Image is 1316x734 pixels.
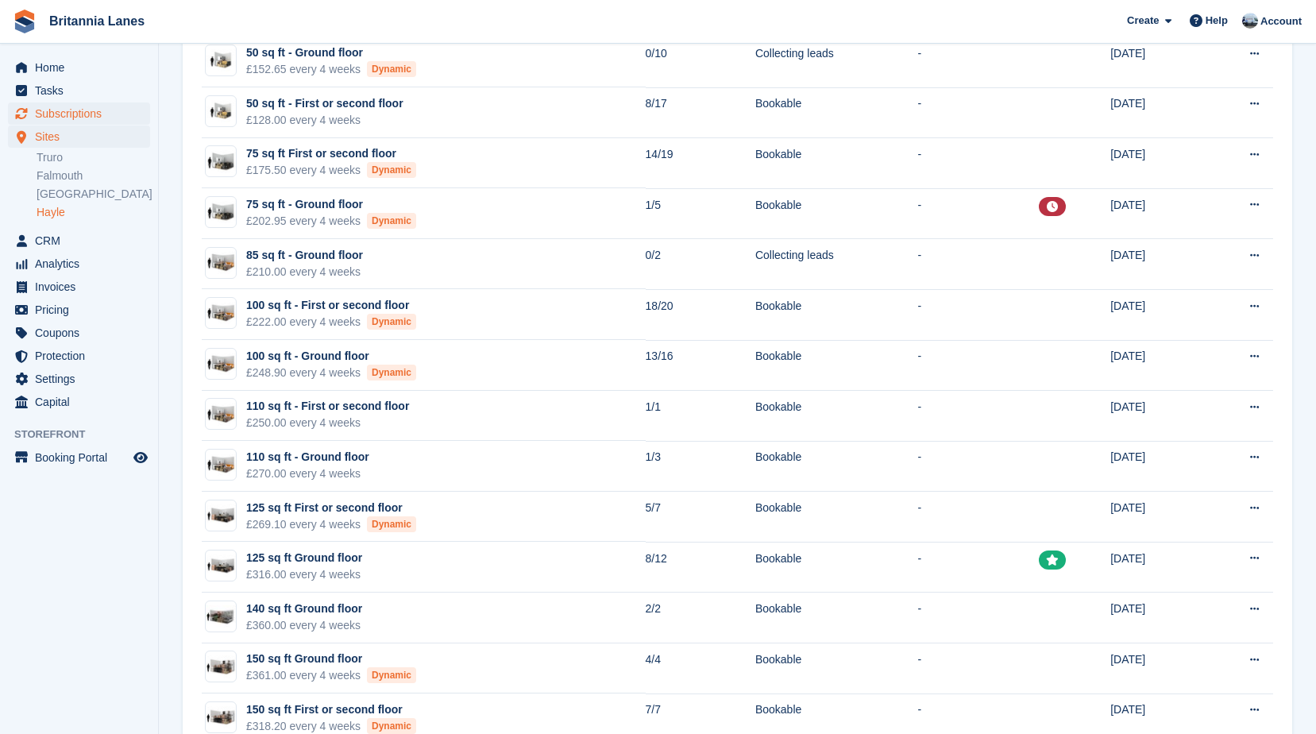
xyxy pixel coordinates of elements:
[246,297,416,314] div: 100 sq ft - First or second floor
[1110,340,1204,391] td: [DATE]
[246,44,416,61] div: 50 sq ft - Ground floor
[246,415,409,431] div: £250.00 every 4 weeks
[917,188,1039,239] td: -
[755,643,917,694] td: Bookable
[206,554,236,578] img: 125-sqft-unit.jpg
[246,516,416,533] div: £269.10 every 4 weeks
[1110,391,1204,442] td: [DATE]
[35,299,130,321] span: Pricing
[755,37,917,87] td: Collecting leads
[246,365,416,381] div: £248.90 every 4 weeks
[35,391,130,413] span: Capital
[646,391,755,442] td: 1/1
[35,368,130,390] span: Settings
[246,95,403,112] div: 50 sq ft - First or second floor
[646,643,755,694] td: 4/4
[917,239,1039,290] td: -
[367,718,416,734] div: Dynamic
[646,188,755,239] td: 1/5
[35,446,130,469] span: Booking Portal
[646,37,755,87] td: 0/10
[646,441,755,492] td: 1/3
[246,617,362,634] div: £360.00 every 4 weeks
[8,102,150,125] a: menu
[367,516,416,532] div: Dynamic
[646,340,755,391] td: 13/16
[367,365,416,381] div: Dynamic
[206,302,236,325] img: 100-sqft-unit.jpg
[917,542,1039,593] td: -
[8,126,150,148] a: menu
[1110,643,1204,694] td: [DATE]
[246,112,403,129] div: £128.00 every 4 weeks
[246,449,369,466] div: 110 sq ft - Ground floor
[8,299,150,321] a: menu
[917,289,1039,340] td: -
[755,188,917,239] td: Bookable
[246,162,416,179] div: £175.50 every 4 weeks
[37,187,150,202] a: [GEOGRAPHIC_DATA]
[206,150,236,173] img: 75-sqft-unit.jpg
[246,145,416,162] div: 75 sq ft First or second floor
[206,706,236,729] img: 150-sqft-unit.jpg
[1110,239,1204,290] td: [DATE]
[35,230,130,252] span: CRM
[1110,492,1204,543] td: [DATE]
[8,230,150,252] a: menu
[206,605,236,628] img: 140-sqft-unit.jpg
[246,667,416,684] div: £361.00 every 4 weeks
[246,213,416,230] div: £202.95 every 4 weeks
[367,213,416,229] div: Dynamic
[206,201,236,224] img: 75-sqft-unit.jpg
[35,126,130,148] span: Sites
[8,56,150,79] a: menu
[755,441,917,492] td: Bookable
[1206,13,1228,29] span: Help
[246,196,416,213] div: 75 sq ft - Ground floor
[246,500,416,516] div: 125 sq ft First or second floor
[755,87,917,138] td: Bookable
[35,253,130,275] span: Analytics
[917,37,1039,87] td: -
[206,403,236,426] img: 100-sqft-unit.jpg
[8,446,150,469] a: menu
[13,10,37,33] img: stora-icon-8386f47178a22dfd0bd8f6a31ec36ba5ce8667c1dd55bd0f319d3a0aa187defe.svg
[917,441,1039,492] td: -
[1242,13,1258,29] img: John Millership
[8,345,150,367] a: menu
[755,593,917,643] td: Bookable
[917,138,1039,189] td: -
[367,61,416,77] div: Dynamic
[8,276,150,298] a: menu
[755,492,917,543] td: Bookable
[37,150,150,165] a: Truro
[646,239,755,290] td: 0/2
[755,542,917,593] td: Bookable
[35,79,130,102] span: Tasks
[646,138,755,189] td: 14/19
[755,239,917,290] td: Collecting leads
[14,427,158,442] span: Storefront
[246,651,416,667] div: 150 sq ft Ground floor
[246,264,363,280] div: £210.00 every 4 weeks
[35,345,130,367] span: Protection
[1110,37,1204,87] td: [DATE]
[755,340,917,391] td: Bookable
[367,314,416,330] div: Dynamic
[246,466,369,482] div: £270.00 every 4 weeks
[917,391,1039,442] td: -
[646,593,755,643] td: 2/2
[8,368,150,390] a: menu
[367,162,416,178] div: Dynamic
[1110,289,1204,340] td: [DATE]
[917,643,1039,694] td: -
[1110,441,1204,492] td: [DATE]
[917,340,1039,391] td: -
[917,492,1039,543] td: -
[35,322,130,344] span: Coupons
[646,542,755,593] td: 8/12
[1127,13,1159,29] span: Create
[917,87,1039,138] td: -
[206,454,236,477] img: 100-sqft-unit.jpg
[246,701,416,718] div: 150 sq ft First or second floor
